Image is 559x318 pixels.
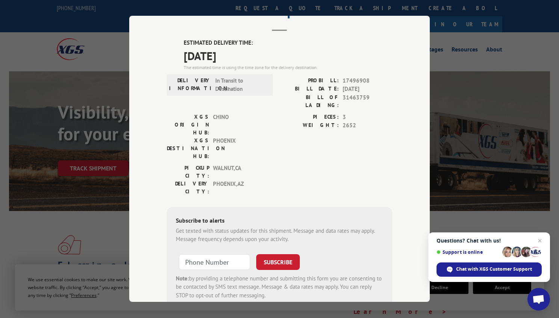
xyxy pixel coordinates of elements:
[184,64,392,71] div: The estimated time is using the time zone for the delivery destination.
[213,113,264,137] span: CHINO
[437,249,500,255] span: Support is online
[167,113,209,137] label: XGS ORIGIN HUB:
[176,216,383,227] div: Subscribe to alerts
[343,121,392,130] span: 2652
[184,39,392,47] label: ESTIMATED DELIVERY TIME:
[167,137,209,160] label: XGS DESTINATION HUB:
[279,77,339,85] label: PROBILL:
[167,180,209,196] label: DELIVERY CITY:
[279,113,339,122] label: PIECES:
[279,93,339,109] label: BILL OF LADING:
[215,77,266,93] span: In Transit to Destination
[176,275,189,282] strong: Note:
[527,288,550,310] div: Open chat
[167,164,209,180] label: PICKUP CITY:
[279,85,339,93] label: BILL DATE:
[184,47,392,64] span: [DATE]
[179,254,250,270] input: Phone Number
[279,121,339,130] label: WEIGHT:
[213,180,264,196] span: PHOENIX , AZ
[213,137,264,160] span: PHOENIX
[343,113,392,122] span: 3
[213,164,264,180] span: WALNUT , CA
[437,238,542,244] span: Questions? Chat with us!
[176,274,383,300] div: by providing a telephone number and submitting this form you are consenting to be contacted by SM...
[535,236,544,245] span: Close chat
[343,93,392,109] span: 31463759
[343,85,392,93] span: [DATE]
[456,266,532,273] span: Chat with XGS Customer Support
[256,254,300,270] button: SUBSCRIBE
[437,262,542,277] div: Chat with XGS Customer Support
[343,77,392,85] span: 17496908
[176,227,383,244] div: Get texted with status updates for this shipment. Message and data rates may apply. Message frequ...
[169,77,212,93] label: DELIVERY INFORMATION:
